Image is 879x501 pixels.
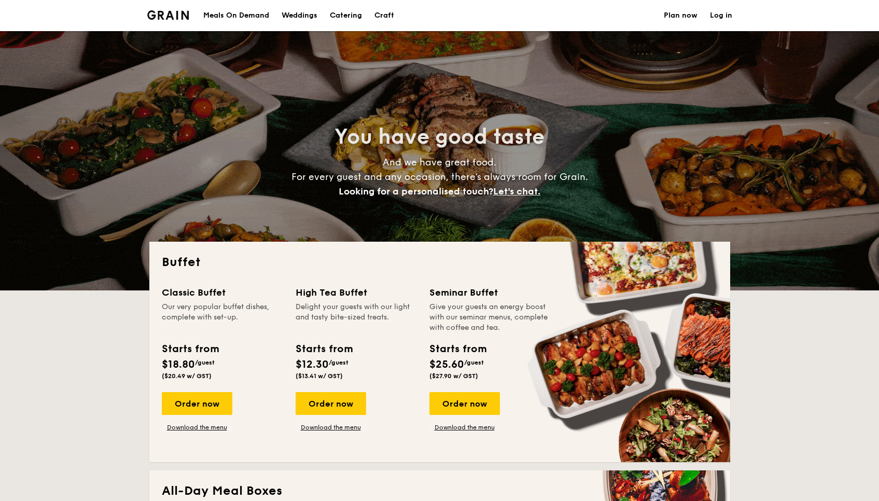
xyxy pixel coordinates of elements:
span: $25.60 [429,358,464,371]
div: Give your guests an energy boost with our seminar menus, complete with coffee and tea. [429,302,551,333]
div: Seminar Buffet [429,285,551,300]
span: /guest [195,359,215,366]
img: Grain [147,10,189,20]
div: Our very popular buffet dishes, complete with set-up. [162,302,283,333]
a: Download the menu [162,423,232,432]
div: Starts from [296,341,352,357]
a: Logotype [147,10,189,20]
h2: Buffet [162,254,718,271]
span: ($13.41 w/ GST) [296,372,343,380]
span: And we have great food. For every guest and any occasion, there’s always room for Grain. [291,157,588,197]
div: Classic Buffet [162,285,283,300]
div: Starts from [162,341,218,357]
a: Download the menu [296,423,366,432]
span: /guest [329,359,348,366]
span: Looking for a personalised touch? [339,186,493,197]
span: ($20.49 w/ GST) [162,372,212,380]
div: Order now [429,392,500,415]
div: Order now [162,392,232,415]
span: ($27.90 w/ GST) [429,372,478,380]
span: You have good taste [334,124,545,149]
div: Order now [296,392,366,415]
span: $18.80 [162,358,195,371]
h2: All-Day Meal Boxes [162,483,718,499]
div: Delight your guests with our light and tasty bite-sized treats. [296,302,417,333]
a: Download the menu [429,423,500,432]
span: Let's chat. [493,186,540,197]
span: /guest [464,359,484,366]
span: $12.30 [296,358,329,371]
div: Starts from [429,341,486,357]
div: High Tea Buffet [296,285,417,300]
